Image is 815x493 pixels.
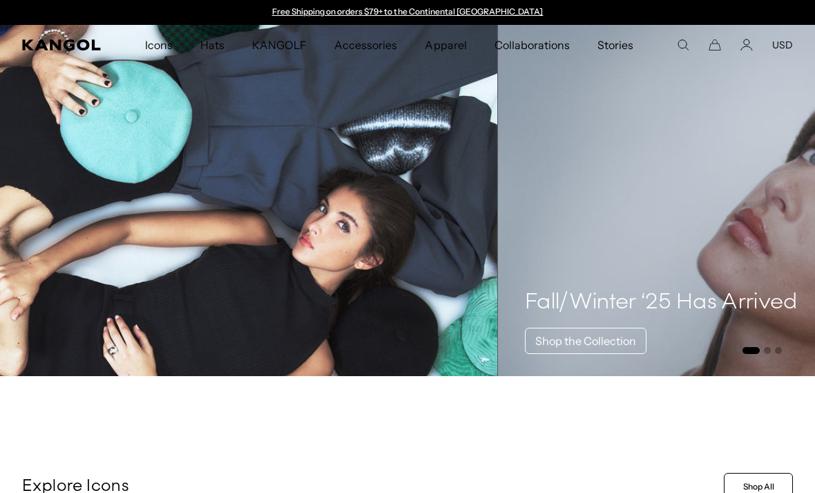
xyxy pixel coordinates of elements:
[22,39,102,50] a: Kangol
[775,347,782,354] button: Go to slide 3
[741,344,782,355] ul: Select a slide to show
[252,25,307,65] span: KANGOLF
[525,289,798,317] h4: Fall/Winter ‘25 Has Arrived
[186,25,238,65] a: Hats
[131,25,186,65] a: Icons
[272,6,544,17] a: Free Shipping on orders $79+ to the Continental [GEOGRAPHIC_DATA]
[740,39,753,51] a: Account
[265,7,550,18] div: Announcement
[772,39,793,51] button: USD
[145,25,173,65] span: Icons
[764,347,771,354] button: Go to slide 2
[677,39,689,51] summary: Search here
[742,347,760,354] button: Go to slide 1
[481,25,584,65] a: Collaborations
[411,25,480,65] a: Apparel
[597,25,633,65] span: Stories
[425,25,466,65] span: Apparel
[200,25,224,65] span: Hats
[495,25,570,65] span: Collaborations
[709,39,721,51] button: Cart
[334,25,397,65] span: Accessories
[584,25,647,65] a: Stories
[265,7,550,18] div: 1 of 2
[265,7,550,18] slideshow-component: Announcement bar
[525,328,646,354] a: Shop the Collection
[320,25,411,65] a: Accessories
[238,25,320,65] a: KANGOLF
